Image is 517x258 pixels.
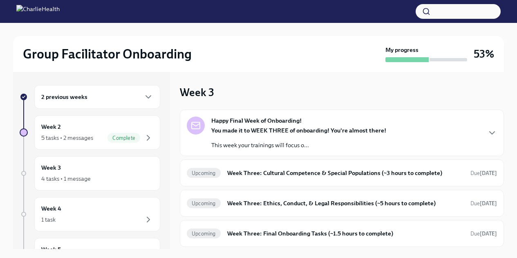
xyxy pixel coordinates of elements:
div: 4 tasks • 1 message [41,175,91,183]
strong: Happy Final Week of Onboarding! [211,117,302,125]
span: Upcoming [187,231,221,237]
h2: Group Facilitator Onboarding [23,46,192,62]
a: UpcomingWeek Three: Cultural Competence & Special Populations (~3 hours to complete)Due[DATE] [187,166,497,179]
strong: You made it to WEEK THREE of onboarding! You're almost there! [211,127,386,134]
a: Week 25 tasks • 2 messagesComplete [20,115,160,150]
h3: Week 3 [180,85,214,100]
h3: 53% [474,47,494,61]
span: Due [470,170,497,176]
h6: Week 2 [41,122,61,131]
h6: Week 3 [41,163,61,172]
h6: Week 5 [41,245,61,254]
img: CharlieHealth [16,5,60,18]
span: September 29th, 2025 10:00 [470,200,497,207]
span: Due [470,200,497,206]
a: Week 34 tasks • 1 message [20,156,160,191]
span: Due [470,231,497,237]
div: 5 tasks • 2 messages [41,134,93,142]
h6: Week Three: Ethics, Conduct, & Legal Responsibilities (~5 hours to complete) [227,199,464,208]
a: UpcomingWeek Three: Final Onboarding Tasks (~1.5 hours to complete)Due[DATE] [187,227,497,240]
span: Complete [107,135,140,141]
span: September 27th, 2025 10:00 [470,230,497,238]
a: UpcomingWeek Three: Ethics, Conduct, & Legal Responsibilities (~5 hours to complete)Due[DATE] [187,197,497,210]
span: Upcoming [187,170,221,176]
a: Week 41 task [20,197,160,231]
span: September 29th, 2025 10:00 [470,169,497,177]
strong: [DATE] [480,200,497,206]
p: This week your trainings will focus o... [211,141,386,149]
strong: [DATE] [480,231,497,237]
h6: Week Three: Final Onboarding Tasks (~1.5 hours to complete) [227,229,464,238]
h6: 2 previous weeks [41,92,87,101]
div: 1 task [41,215,56,224]
span: Upcoming [187,200,221,206]
h6: Week Three: Cultural Competence & Special Populations (~3 hours to complete) [227,168,464,177]
div: 2 previous weeks [34,85,160,109]
h6: Week 4 [41,204,61,213]
strong: My progress [385,46,419,54]
strong: [DATE] [480,170,497,176]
